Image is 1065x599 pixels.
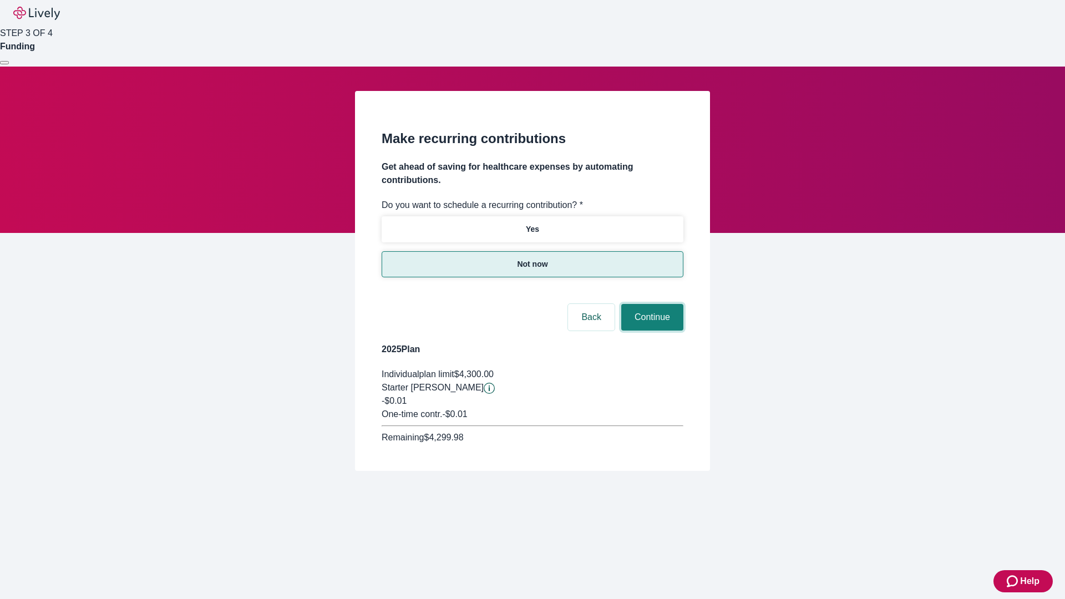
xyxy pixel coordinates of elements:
[484,383,495,394] svg: Starter penny details
[1020,575,1039,588] span: Help
[484,383,495,394] button: Lively will contribute $0.01 to establish your account
[382,251,683,277] button: Not now
[621,304,683,331] button: Continue
[382,343,683,356] h4: 2025 Plan
[382,369,454,379] span: Individual plan limit
[382,409,442,419] span: One-time contr.
[382,433,424,442] span: Remaining
[568,304,615,331] button: Back
[382,396,407,405] span: -$0.01
[382,383,484,392] span: Starter [PERSON_NAME]
[13,7,60,20] img: Lively
[526,224,539,235] p: Yes
[454,369,494,379] span: $4,300.00
[382,216,683,242] button: Yes
[993,570,1053,592] button: Zendesk support iconHelp
[382,129,683,149] h2: Make recurring contributions
[442,409,467,419] span: - $0.01
[424,433,463,442] span: $4,299.98
[382,160,683,187] h4: Get ahead of saving for healthcare expenses by automating contributions.
[382,199,583,212] label: Do you want to schedule a recurring contribution? *
[1007,575,1020,588] svg: Zendesk support icon
[517,258,547,270] p: Not now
